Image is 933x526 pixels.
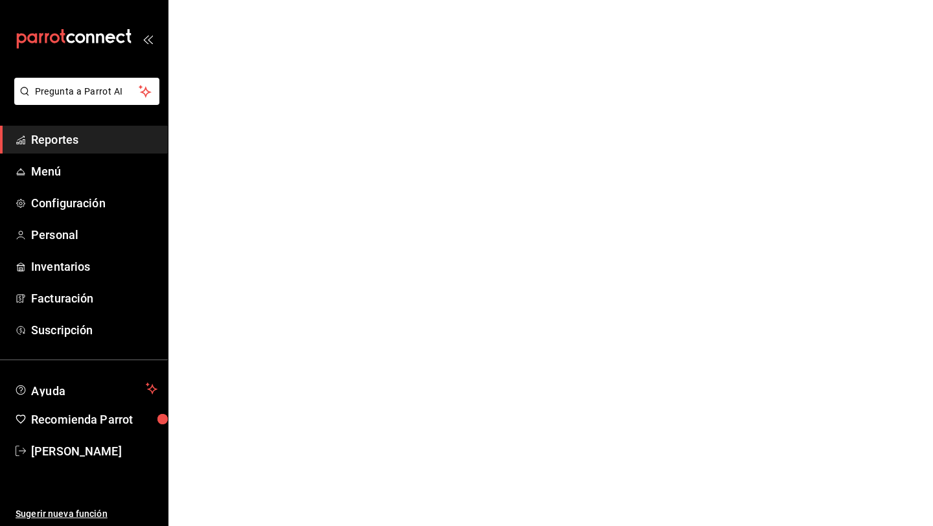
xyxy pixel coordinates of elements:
button: open_drawer_menu [143,34,153,44]
span: Ayuda [31,381,141,396]
a: Pregunta a Parrot AI [9,94,159,108]
button: Pregunta a Parrot AI [14,78,159,105]
span: Recomienda Parrot [31,411,157,428]
span: Reportes [31,131,157,148]
span: Pregunta a Parrot AI [35,85,139,98]
span: Inventarios [31,258,157,275]
span: Menú [31,163,157,180]
span: [PERSON_NAME] [31,442,157,460]
span: Personal [31,226,157,244]
span: Configuración [31,194,157,212]
span: Suscripción [31,321,157,339]
span: Sugerir nueva función [16,507,157,521]
span: Facturación [31,290,157,307]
